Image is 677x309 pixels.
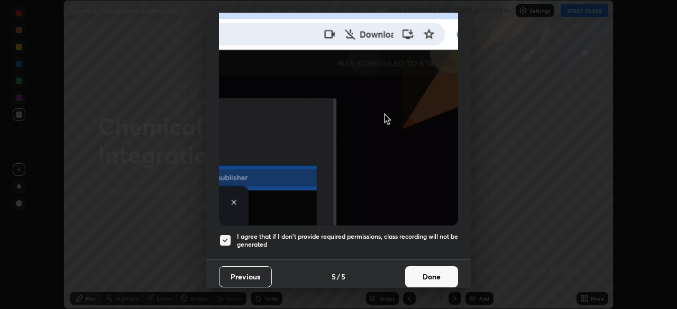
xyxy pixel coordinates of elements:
[332,271,336,282] h4: 5
[341,271,345,282] h4: 5
[405,266,458,287] button: Done
[219,266,272,287] button: Previous
[337,271,340,282] h4: /
[237,232,458,249] h5: I agree that if I don't provide required permissions, class recording will not be generated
